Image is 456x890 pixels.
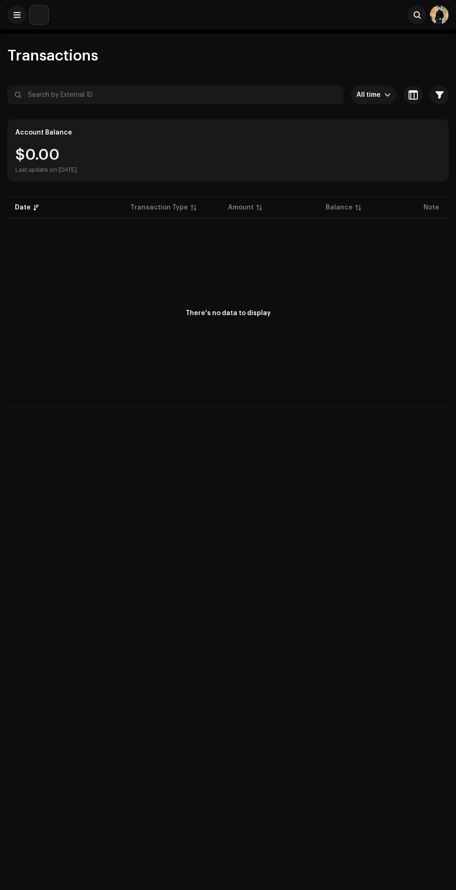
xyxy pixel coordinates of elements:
span: Transactions [7,48,98,63]
div: Account Balance [15,129,72,136]
div: dropdown trigger [384,86,391,104]
img: 1c1ad55c-8e06-44f2-84ac-8a835fd45bf6 [430,6,449,24]
span: All time [356,86,384,104]
img: 1c16f3de-5afb-4452-805d-3f3454e20b1b [30,6,48,24]
input: Search by External ID [7,86,343,104]
div: There's no data to display [186,309,271,318]
div: Last update on [DATE] [15,166,77,174]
